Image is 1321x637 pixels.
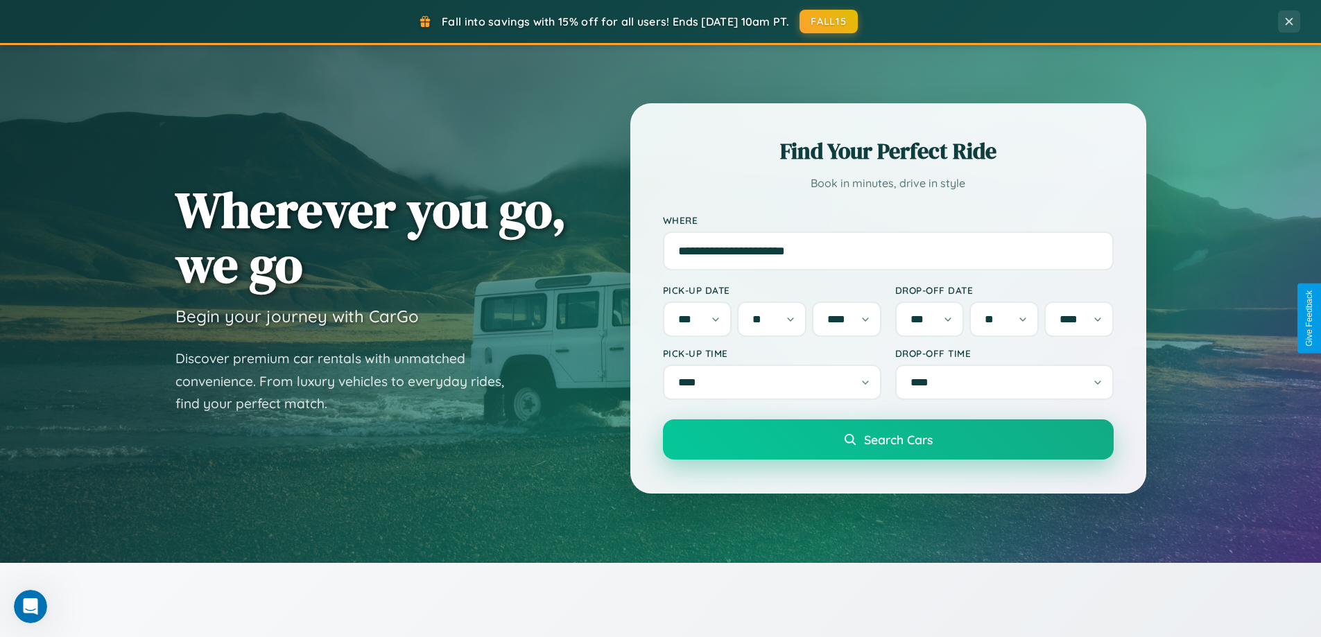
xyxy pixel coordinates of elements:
iframe: Intercom live chat [14,590,47,623]
label: Drop-off Date [895,284,1114,296]
span: Fall into savings with 15% off for all users! Ends [DATE] 10am PT. [442,15,789,28]
p: Discover premium car rentals with unmatched convenience. From luxury vehicles to everyday rides, ... [175,347,522,415]
button: Search Cars [663,419,1114,460]
label: Pick-up Date [663,284,881,296]
label: Drop-off Time [895,347,1114,359]
label: Where [663,214,1114,226]
h3: Begin your journey with CarGo [175,306,419,326]
span: Search Cars [864,432,933,447]
h2: Find Your Perfect Ride [663,136,1114,166]
h1: Wherever you go, we go [175,182,567,292]
div: Give Feedback [1304,290,1314,347]
label: Pick-up Time [663,347,881,359]
p: Book in minutes, drive in style [663,173,1114,193]
button: FALL15 [800,10,858,33]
